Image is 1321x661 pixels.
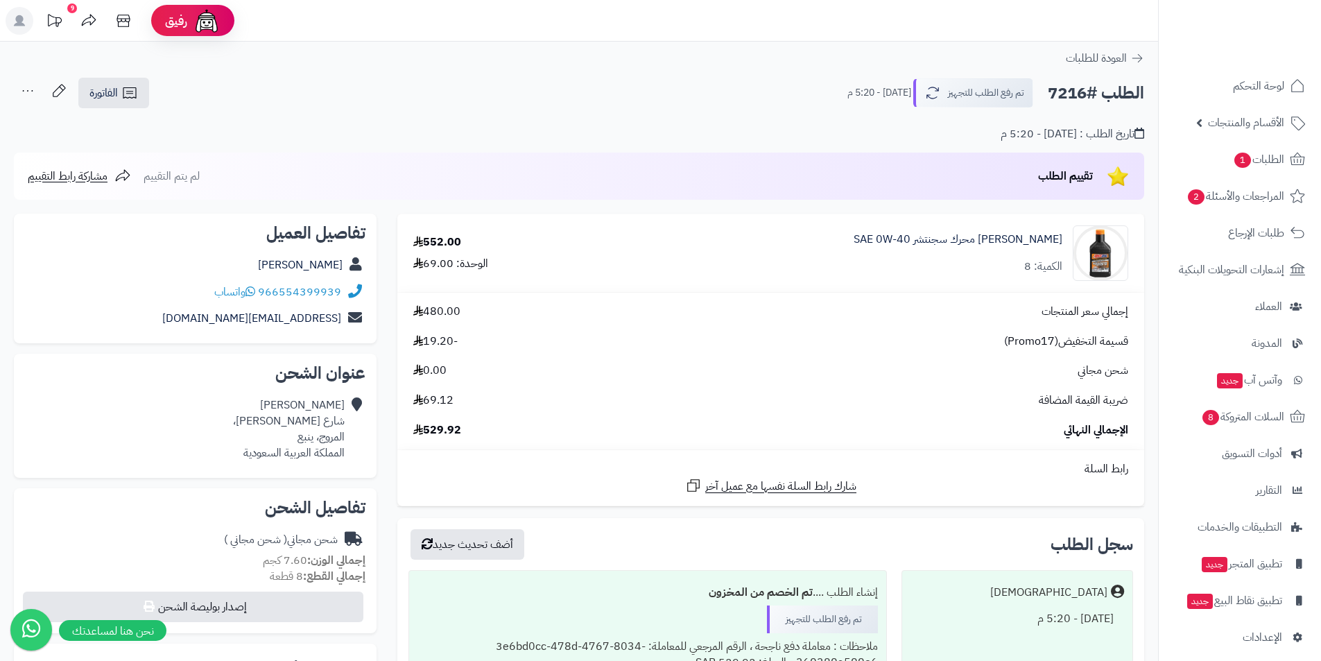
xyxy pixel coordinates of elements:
[413,234,461,250] div: 552.00
[233,397,345,461] div: [PERSON_NAME] شارع [PERSON_NAME]، المروج، ينبع المملكة العربية السعودية
[1038,168,1093,184] span: تقييم الطلب
[1233,150,1284,169] span: الطلبات
[910,606,1124,633] div: [DATE] - 5:20 م
[67,3,77,13] div: 9
[1187,594,1213,609] span: جديد
[1167,510,1313,544] a: التطبيقات والخدمات
[1198,517,1282,537] span: التطبيقات والخدمات
[705,479,856,495] span: شارك رابط السلة نفسها مع عميل آخر
[25,225,365,241] h2: تفاصيل العميل
[767,606,878,633] div: تم رفع الطلب للتجهيز
[1073,225,1128,281] img: AMSOIL%2040SS-90x90.jpg
[413,393,454,409] span: 69.12
[1167,327,1313,360] a: المدونة
[263,552,365,569] small: 7.60 كجم
[1222,444,1282,463] span: أدوات التسويق
[417,579,877,606] div: إنشاء الطلب ....
[258,257,343,273] a: [PERSON_NAME]
[1228,223,1284,243] span: طلبات الإرجاع
[1066,50,1127,67] span: العودة للطلبات
[709,584,813,601] b: تم الخصم من المخزون
[25,499,365,516] h2: تفاصيل الشحن
[1202,410,1219,425] span: 8
[1217,373,1243,388] span: جديد
[1167,290,1313,323] a: العملاء
[144,168,200,184] span: لم يتم التقييم
[1188,189,1205,205] span: 2
[1186,187,1284,206] span: المراجعات والأسئلة
[1039,393,1128,409] span: ضريبة القيمة المضافة
[258,284,341,300] a: 966554399939
[411,529,524,560] button: أضف تحديث جديد
[1167,621,1313,654] a: الإعدادات
[28,168,107,184] span: مشاركة رابط التقييم
[37,7,71,38] a: تحديثات المنصة
[25,365,365,381] h2: عنوان الشحن
[1243,628,1282,647] span: الإعدادات
[23,592,363,622] button: إصدار بوليصة الشحن
[270,568,365,585] small: 8 قطعة
[1167,69,1313,103] a: لوحة التحكم
[89,85,118,101] span: الفاتورة
[162,310,341,327] a: [EMAIL_ADDRESS][DOMAIN_NAME]
[1048,79,1144,108] h2: الطلب #7216
[1001,126,1144,142] div: تاريخ الطلب : [DATE] - 5:20 م
[193,7,221,35] img: ai-face.png
[224,532,338,548] div: شحن مجاني
[847,86,911,100] small: [DATE] - 5:20 م
[1167,143,1313,176] a: الطلبات1
[413,422,461,438] span: 529.92
[28,168,131,184] a: مشاركة رابط التقييم
[1255,297,1282,316] span: العملاء
[413,363,447,379] span: 0.00
[303,568,365,585] strong: إجمالي القطع:
[1167,547,1313,581] a: تطبيق المتجرجديد
[1202,557,1227,572] span: جديد
[78,78,149,108] a: الفاتورة
[1186,591,1282,610] span: تطبيق نقاط البيع
[1167,584,1313,617] a: تطبيق نقاط البيعجديد
[1167,253,1313,286] a: إشعارات التحويلات البنكية
[1024,259,1062,275] div: الكمية: 8
[413,304,460,320] span: 480.00
[1167,363,1313,397] a: وآتس آبجديد
[990,585,1107,601] div: [DEMOGRAPHIC_DATA]
[1167,474,1313,507] a: التقارير
[165,12,187,29] span: رفيق
[1233,76,1284,96] span: لوحة التحكم
[1201,407,1284,427] span: السلات المتروكة
[1216,370,1282,390] span: وآتس آب
[913,78,1033,108] button: تم رفع الطلب للتجهيز
[1227,39,1308,68] img: logo-2.png
[1167,437,1313,470] a: أدوات التسويق
[307,552,365,569] strong: إجمالي الوزن:
[1234,153,1251,168] span: 1
[1078,363,1128,379] span: شحن مجاني
[1256,481,1282,500] span: التقارير
[1179,260,1284,280] span: إشعارات التحويلات البنكية
[1200,554,1282,574] span: تطبيق المتجر
[1004,334,1128,350] span: قسيمة التخفيض(Promo17)
[1167,216,1313,250] a: طلبات الإرجاع
[413,256,488,272] div: الوحدة: 69.00
[1208,113,1284,132] span: الأقسام والمنتجات
[413,334,458,350] span: -19.20
[1064,422,1128,438] span: الإجمالي النهائي
[685,477,856,495] a: شارك رابط السلة نفسها مع عميل آخر
[224,531,287,548] span: ( شحن مجاني )
[1042,304,1128,320] span: إجمالي سعر المنتجات
[1066,50,1144,67] a: العودة للطلبات
[403,461,1139,477] div: رابط السلة
[1167,400,1313,433] a: السلات المتروكة8
[1252,334,1282,353] span: المدونة
[1167,180,1313,213] a: المراجعات والأسئلة2
[854,232,1062,248] a: [PERSON_NAME] محرك سجنتشر SAE 0W-40
[214,284,255,300] a: واتساب
[1051,536,1133,553] h3: سجل الطلب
